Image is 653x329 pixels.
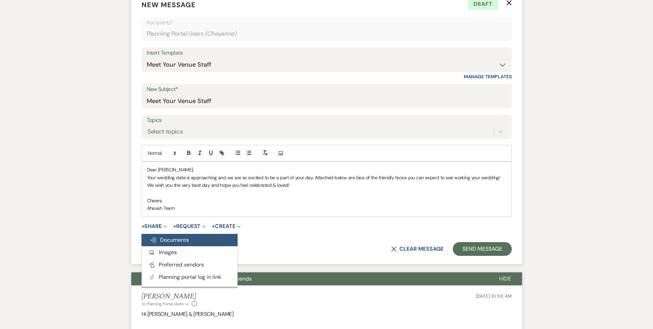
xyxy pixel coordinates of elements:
span: to: Planning Portal Users [142,301,184,307]
p: Dear [PERSON_NAME], [147,166,506,173]
label: New Subject* [147,84,507,94]
button: Information to share with family and friends [131,272,488,285]
button: Send Message [453,242,511,256]
span: New Message [142,0,196,9]
a: Manage Templates [464,73,512,80]
button: Create [212,224,240,229]
h5: [PERSON_NAME] [142,292,197,301]
button: Images [142,246,238,259]
button: Hide [488,272,522,285]
p: Hi [PERSON_NAME] & [PERSON_NAME] [142,310,512,319]
p: Cheers, [147,197,506,204]
button: Clear message [391,246,443,252]
p: We wish you the very best day and hope you feel celebrated & loved! [147,181,506,189]
button: to: Planning Portal Users [142,301,190,307]
div: Insert Template [147,48,507,58]
span: ( Cheyanne ) [205,29,237,38]
p: Ahavah Team [147,204,506,212]
button: Documents [142,234,238,246]
span: + [173,224,176,229]
span: Images [148,249,177,256]
div: Select topics [147,127,183,136]
p: Recipients* [147,18,507,27]
div: Planning Portal Users [147,27,507,41]
p: Your wedding date is approaching and we are so excited to be a part of your day. Attached below a... [147,174,506,181]
button: Preferred vendors [142,259,238,271]
span: [DATE] 10:59 AM [476,293,512,299]
span: Hide [499,275,511,282]
button: Planning portal log in link [142,271,238,283]
span: Documents [150,236,189,243]
span: + [212,224,215,229]
button: Share [142,224,167,229]
button: Request [173,224,206,229]
label: Topics [147,115,507,125]
span: + [142,224,145,229]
